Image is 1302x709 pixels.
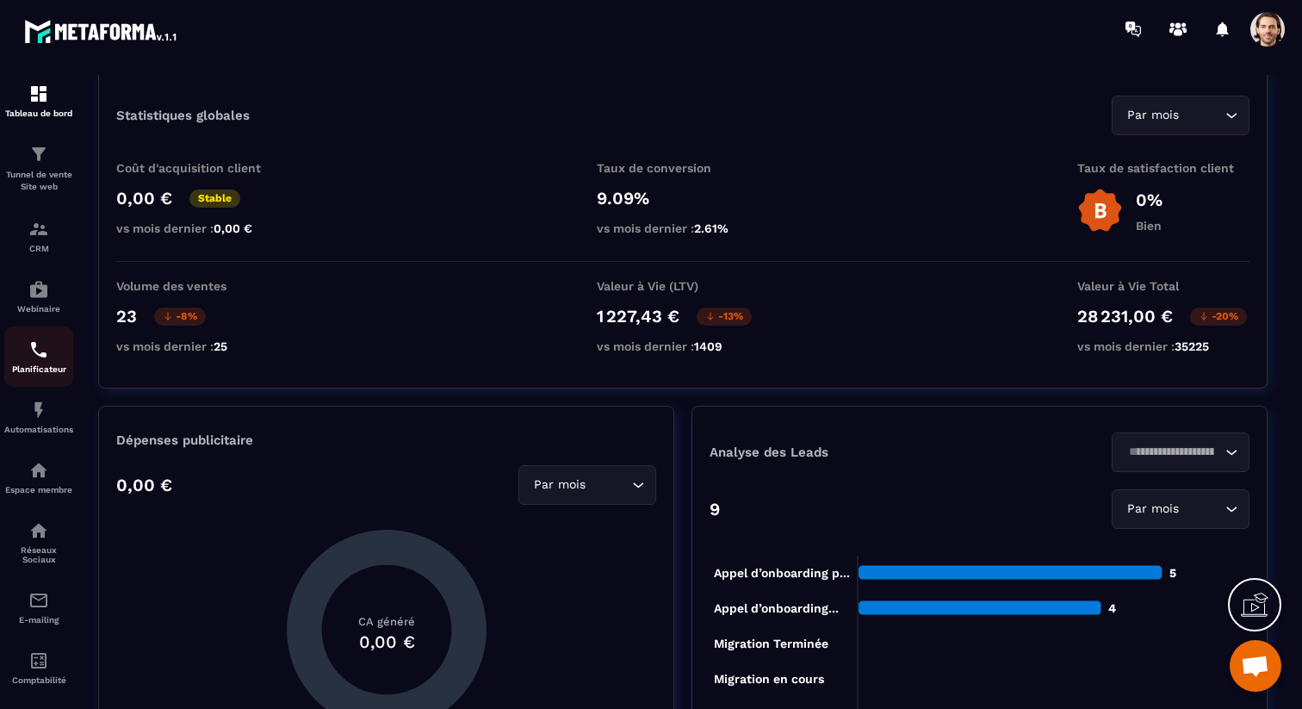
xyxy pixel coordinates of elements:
[714,637,828,651] tspan: Migration Terminée
[28,84,49,104] img: formation
[4,577,73,637] a: emailemailE-mailing
[1077,306,1173,327] p: 28 231,00 €
[28,520,49,541] img: social-network
[28,400,49,420] img: automations
[597,188,769,208] p: 9.09%
[28,460,49,481] img: automations
[694,339,722,353] span: 1409
[28,590,49,611] img: email
[1077,188,1123,233] img: b-badge-o.b3b20ee6.svg
[1136,190,1162,210] p: 0%
[214,339,227,353] span: 25
[1136,219,1162,233] p: Bien
[4,507,73,577] a: social-networksocial-networkRéseaux Sociaux
[714,672,824,687] tspan: Migration en cours
[116,188,172,208] p: 0,00 €
[4,71,73,131] a: formationformationTableau de bord
[116,306,137,327] p: 23
[4,425,73,434] p: Automatisations
[116,161,288,175] p: Coût d'acquisition client
[1112,489,1249,529] div: Search for option
[589,476,628,494] input: Search for option
[1077,339,1249,353] p: vs mois dernier :
[28,279,49,300] img: automations
[714,601,839,616] tspan: Appel d’onboarding...
[1077,279,1249,293] p: Valeur à Vie Total
[4,447,73,507] a: automationsautomationsEspace membre
[1112,432,1249,472] div: Search for option
[4,387,73,447] a: automationsautomationsAutomatisations
[4,244,73,253] p: CRM
[116,279,288,293] p: Volume des ventes
[4,169,73,193] p: Tunnel de vente Site web
[4,637,73,698] a: accountantaccountantComptabilité
[28,219,49,239] img: formation
[154,308,206,326] p: -8%
[4,675,73,685] p: Comptabilité
[1230,640,1281,692] div: Ouvrir le chat
[694,221,728,235] span: 2.61%
[4,131,73,206] a: formationformationTunnel de vente Site web
[1077,161,1249,175] p: Taux de satisfaction client
[710,445,980,460] p: Analyse des Leads
[4,206,73,266] a: formationformationCRM
[4,364,73,374] p: Planificateur
[710,499,720,519] p: 9
[530,476,589,494] span: Par mois
[24,16,179,47] img: logo
[4,109,73,118] p: Tableau de bord
[1182,500,1221,519] input: Search for option
[116,432,656,448] p: Dépenses publicitaire
[4,266,73,327] a: automationsautomationsWebinaire
[1123,500,1182,519] span: Par mois
[597,279,769,293] p: Valeur à Vie (LTV)
[4,485,73,494] p: Espace membre
[4,304,73,314] p: Webinaire
[4,545,73,564] p: Réseaux Sociaux
[116,339,288,353] p: vs mois dernier :
[1182,106,1221,125] input: Search for option
[116,108,250,123] p: Statistiques globales
[28,650,49,671] img: accountant
[597,161,769,175] p: Taux de conversion
[518,465,656,505] div: Search for option
[4,615,73,625] p: E-mailing
[28,339,49,360] img: scheduler
[714,566,850,581] tspan: Appel d’onboarding p...
[214,221,252,235] span: 0,00 €
[116,475,172,495] p: 0,00 €
[1190,308,1247,326] p: -20%
[1123,443,1221,462] input: Search for option
[1175,339,1209,353] span: 35225
[28,144,49,165] img: formation
[116,221,288,235] p: vs mois dernier :
[1112,96,1249,135] div: Search for option
[597,339,769,353] p: vs mois dernier :
[697,308,752,326] p: -13%
[4,327,73,387] a: schedulerschedulerPlanificateur
[189,190,240,208] p: Stable
[597,306,679,327] p: 1 227,43 €
[597,221,769,235] p: vs mois dernier :
[1123,106,1182,125] span: Par mois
